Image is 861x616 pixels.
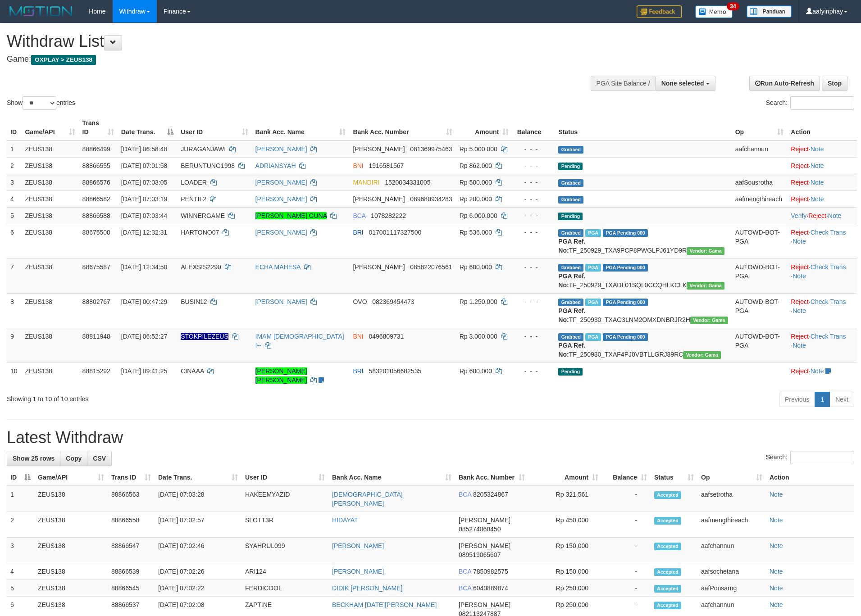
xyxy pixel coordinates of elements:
[108,563,155,580] td: 88866539
[787,293,857,328] td: · ·
[155,538,241,563] td: [DATE] 07:02:46
[770,516,783,524] a: Note
[7,328,21,362] td: 9
[241,469,328,486] th: User ID: activate to sort column ascending
[255,367,307,384] a: [PERSON_NAME] [PERSON_NAME]
[516,211,551,220] div: - - -
[558,229,583,237] span: Grabbed
[770,491,783,498] a: Note
[34,538,108,563] td: ZEUS138
[241,486,328,512] td: HAKEEMYAZID
[353,162,363,169] span: BNI
[791,298,809,305] a: Reject
[353,179,379,186] span: MANDIRI
[455,469,528,486] th: Bank Acc. Number: activate to sort column ascending
[654,585,681,593] span: Accepted
[528,512,602,538] td: Rp 450,000
[349,115,456,140] th: Bank Acc. Number: activate to sort column ascending
[585,264,601,272] span: Marked by aafpengsreynich
[791,162,809,169] a: Reject
[793,238,806,245] a: Note
[7,580,34,597] td: 5
[770,584,783,592] a: Note
[460,179,492,186] span: Rp 500.000
[332,542,384,549] a: [PERSON_NAME]
[7,391,352,403] div: Showing 1 to 10 of 10 entries
[181,367,204,375] span: CINAAA
[460,229,492,236] span: Rp 536.000
[7,207,21,224] td: 5
[555,293,731,328] td: TF_250930_TXAG3LNM2OMXDNBRJR2H
[353,229,363,236] span: BRI
[687,282,724,290] span: Vendor URL: https://trx31.1velocity.biz
[732,140,788,158] td: aafchannun
[82,263,110,271] span: 88675587
[770,568,783,575] a: Note
[558,238,585,254] b: PGA Ref. No:
[121,229,167,236] span: [DATE] 12:32:31
[787,224,857,258] td: · ·
[558,342,585,358] b: PGA Ref. No:
[410,195,452,203] span: Copy 089680934283 to clipboard
[155,469,241,486] th: Date Trans.: activate to sort column ascending
[656,76,715,91] button: None selected
[21,140,78,158] td: ZEUS138
[473,491,508,498] span: Copy 8205324867 to clipboard
[683,351,721,359] span: Vendor URL: https://trx31.1velocity.biz
[7,32,565,50] h1: Withdraw List
[332,568,384,575] a: [PERSON_NAME]
[555,328,731,362] td: TF_250930_TXAF4PJ0VBTLLGRJ89RC
[528,563,602,580] td: Rp 150,000
[602,469,651,486] th: Balance: activate to sort column ascending
[82,229,110,236] span: 88675500
[181,179,207,186] span: LOADER
[252,115,350,140] th: Bank Acc. Name: activate to sort column ascending
[555,224,731,258] td: TF_250929_TXA9PCP8PWGLPJ61YD9R
[787,115,857,140] th: Action
[459,516,510,524] span: [PERSON_NAME]
[787,328,857,362] td: · ·
[255,162,296,169] a: ADRIANSYAH
[82,212,110,219] span: 88866588
[79,115,118,140] th: Trans ID: activate to sort column ascending
[516,228,551,237] div: - - -
[241,580,328,597] td: FERDICOOL
[459,551,501,558] span: Copy 089519065607 to clipboard
[353,145,405,153] span: [PERSON_NAME]
[353,195,405,203] span: [PERSON_NAME]
[460,367,492,375] span: Rp 600.000
[181,298,207,305] span: BUSIN12
[602,512,651,538] td: -
[793,342,806,349] a: Note
[512,115,555,140] th: Balance
[637,5,682,18] img: Feedback.jpg
[353,333,363,340] span: BNI
[21,328,78,362] td: ZEUS138
[585,299,601,306] span: Marked by aafsreyleap
[121,298,167,305] span: [DATE] 00:47:29
[811,333,846,340] a: Check Trans
[255,195,307,203] a: [PERSON_NAME]
[369,229,421,236] span: Copy 017001117327500 to clipboard
[121,145,167,153] span: [DATE] 06:58:48
[697,486,766,512] td: aafsetrotha
[811,179,824,186] a: Note
[603,299,648,306] span: PGA Pending
[7,55,565,64] h4: Game:
[516,145,551,154] div: - - -
[108,469,155,486] th: Trans ID: activate to sort column ascending
[155,563,241,580] td: [DATE] 07:02:26
[181,263,221,271] span: ALEXSIS2290
[7,512,34,538] td: 2
[332,584,402,592] a: DIDIK [PERSON_NAME]
[255,298,307,305] a: [PERSON_NAME]
[121,179,167,186] span: [DATE] 07:03:05
[791,195,809,203] a: Reject
[181,162,235,169] span: BERUNTUNG1998
[23,96,56,110] select: Showentries
[181,229,219,236] span: HARTONO07
[791,212,806,219] a: Verify
[181,212,225,219] span: WINNERGAME
[602,538,651,563] td: -
[555,258,731,293] td: TF_250929_TXADL01SQL0CCQHLKCLK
